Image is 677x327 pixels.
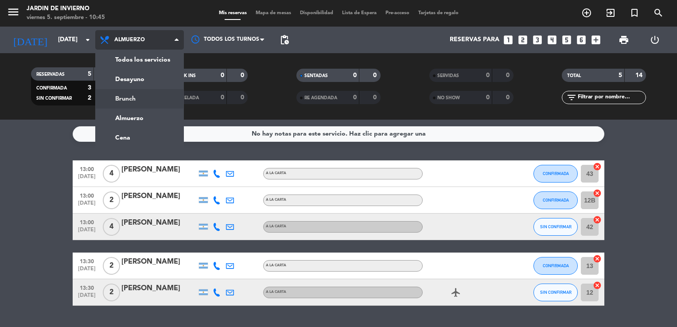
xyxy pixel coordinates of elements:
i: arrow_drop_down [82,35,93,45]
span: CONFIRMADA [543,198,569,202]
strong: 0 [221,94,224,101]
strong: 0 [486,72,490,78]
span: Mapa de mesas [251,11,296,16]
i: cancel [593,254,602,263]
div: JARDIN DE INVIERNO [27,4,105,13]
span: SERVIDAS [437,74,459,78]
strong: 0 [241,72,246,78]
span: 13:00 [76,217,98,227]
a: Brunch [96,89,183,109]
span: SIN CONFIRMAR [540,224,572,229]
span: [DATE] [76,292,98,303]
span: CONFIRMADA [543,171,569,176]
i: cancel [593,189,602,198]
i: menu [7,5,20,19]
i: cancel [593,215,602,224]
div: [PERSON_NAME] [121,164,197,175]
span: A LA CARTA [266,290,286,294]
i: filter_list [566,92,577,103]
span: 2 [103,191,120,209]
div: [PERSON_NAME] [121,217,197,229]
strong: 0 [221,72,224,78]
i: looks_one [502,34,514,46]
button: CONFIRMADA [533,191,578,209]
span: CONFIRMADA [36,86,67,90]
i: cancel [593,281,602,290]
span: Almuerzo [114,37,145,43]
span: [DATE] [76,174,98,184]
span: Tarjetas de regalo [414,11,463,16]
span: TOTAL [567,74,581,78]
span: 4 [103,165,120,183]
span: SENTADAS [304,74,328,78]
button: SIN CONFIRMAR [533,218,578,236]
i: looks_3 [532,34,543,46]
span: Mis reservas [214,11,251,16]
strong: 0 [353,94,357,101]
i: search [653,8,664,18]
strong: 2 [88,95,91,101]
strong: 0 [506,94,511,101]
strong: 0 [506,72,511,78]
span: [DATE] [76,266,98,276]
span: Disponibilidad [296,11,338,16]
i: add_box [590,34,602,46]
a: Todos los servicios [96,50,183,70]
span: 13:30 [76,256,98,266]
span: Reservas para [450,36,499,43]
i: looks_5 [561,34,572,46]
button: SIN CONFIRMAR [533,284,578,301]
span: RESERVADAS [36,72,65,77]
div: No hay notas para este servicio. Haz clic para agregar una [252,129,426,139]
strong: 5 [619,72,622,78]
strong: 14 [635,72,644,78]
a: Desayuno [96,70,183,89]
span: Lista de Espera [338,11,381,16]
span: A LA CARTA [266,171,286,175]
i: looks_4 [546,34,558,46]
strong: 0 [486,94,490,101]
i: exit_to_app [605,8,616,18]
span: A LA CARTA [266,225,286,228]
div: [PERSON_NAME] [121,283,197,294]
span: CANCELADA [171,96,199,100]
button: CONFIRMADA [533,257,578,275]
span: SIN CONFIRMAR [540,290,572,295]
div: viernes 5. septiembre - 10:45 [27,13,105,22]
span: 13:30 [76,282,98,292]
div: [PERSON_NAME] [121,191,197,202]
span: SIN CONFIRMAR [36,96,72,101]
i: [DATE] [7,30,54,50]
span: A LA CARTA [266,264,286,267]
i: airplanemode_active [451,287,461,298]
strong: 3 [88,85,91,91]
strong: 5 [88,71,91,77]
span: RE AGENDADA [304,96,337,100]
a: Cena [96,128,183,148]
i: looks_two [517,34,529,46]
span: 13:00 [76,190,98,200]
i: turned_in_not [629,8,640,18]
button: CONFIRMADA [533,165,578,183]
span: 2 [103,257,120,275]
span: 13:00 [76,163,98,174]
span: A LA CARTA [266,198,286,202]
button: menu [7,5,20,22]
span: pending_actions [279,35,290,45]
div: LOG OUT [639,27,670,53]
div: [PERSON_NAME] [121,256,197,268]
span: 4 [103,218,120,236]
span: Pre-acceso [381,11,414,16]
a: Almuerzo [96,109,183,128]
i: add_circle_outline [581,8,592,18]
span: [DATE] [76,200,98,210]
input: Filtrar por nombre... [577,93,646,102]
i: looks_6 [576,34,587,46]
span: 2 [103,284,120,301]
strong: 0 [373,94,378,101]
span: NO SHOW [437,96,460,100]
strong: 0 [373,72,378,78]
span: [DATE] [76,227,98,237]
span: CONFIRMADA [543,263,569,268]
span: print [619,35,629,45]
